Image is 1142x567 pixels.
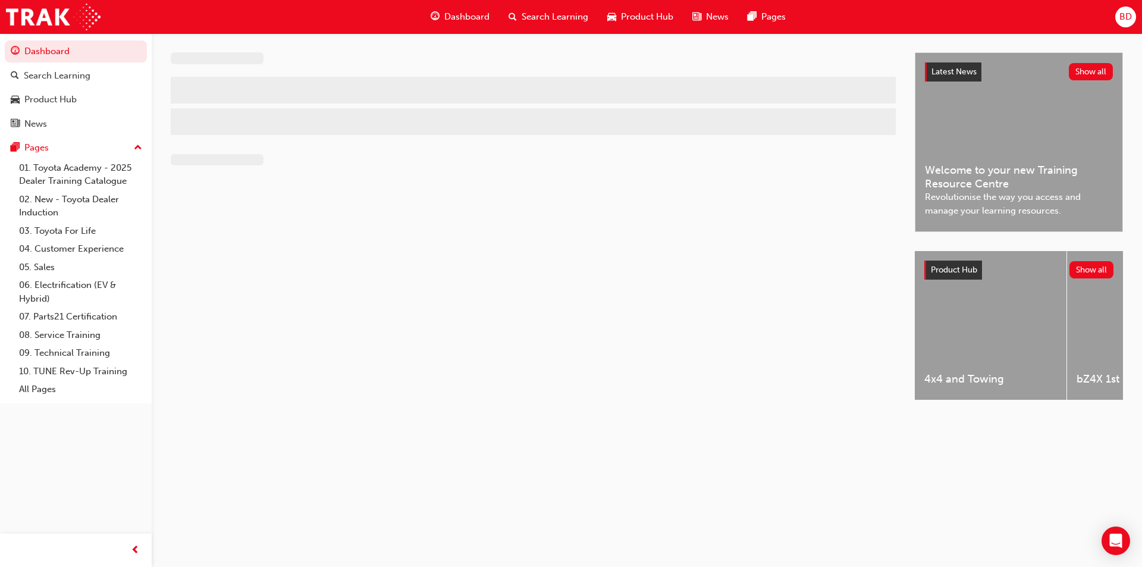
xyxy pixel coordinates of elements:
[683,5,738,29] a: news-iconNews
[5,65,147,87] a: Search Learning
[924,372,1057,386] span: 4x4 and Towing
[706,10,729,24] span: News
[24,141,49,155] div: Pages
[11,119,20,130] span: news-icon
[598,5,683,29] a: car-iconProduct Hub
[5,89,147,111] a: Product Hub
[6,4,101,30] img: Trak
[924,261,1113,280] a: Product HubShow all
[522,10,588,24] span: Search Learning
[14,276,147,308] a: 06. Electrification (EV & Hybrid)
[444,10,490,24] span: Dashboard
[509,10,517,24] span: search-icon
[761,10,786,24] span: Pages
[915,251,1066,400] a: 4x4 and Towing
[925,164,1113,190] span: Welcome to your new Training Resource Centre
[5,113,147,135] a: News
[1069,63,1113,80] button: Show all
[24,117,47,131] div: News
[931,265,977,275] span: Product Hub
[14,159,147,190] a: 01. Toyota Academy - 2025 Dealer Training Catalogue
[14,190,147,222] a: 02. New - Toyota Dealer Induction
[5,40,147,62] a: Dashboard
[738,5,795,29] a: pages-iconPages
[915,52,1123,232] a: Latest NewsShow allWelcome to your new Training Resource CentreRevolutionise the way you access a...
[11,46,20,57] span: guage-icon
[621,10,673,24] span: Product Hub
[14,326,147,344] a: 08. Service Training
[421,5,499,29] a: guage-iconDashboard
[5,38,147,137] button: DashboardSearch LearningProduct HubNews
[14,258,147,277] a: 05. Sales
[14,362,147,381] a: 10. TUNE Rev-Up Training
[14,240,147,258] a: 04. Customer Experience
[1102,527,1130,555] div: Open Intercom Messenger
[14,344,147,362] a: 09. Technical Training
[5,137,147,159] button: Pages
[1069,261,1114,278] button: Show all
[748,10,757,24] span: pages-icon
[431,10,440,24] span: guage-icon
[925,62,1113,82] a: Latest NewsShow all
[14,380,147,399] a: All Pages
[24,69,90,83] div: Search Learning
[1119,10,1132,24] span: BD
[14,308,147,326] a: 07. Parts21 Certification
[607,10,616,24] span: car-icon
[11,143,20,154] span: pages-icon
[14,222,147,240] a: 03. Toyota For Life
[931,67,977,77] span: Latest News
[131,543,140,558] span: prev-icon
[11,71,19,82] span: search-icon
[499,5,598,29] a: search-iconSearch Learning
[1115,7,1136,27] button: BD
[134,140,142,156] span: up-icon
[692,10,701,24] span: news-icon
[24,93,77,106] div: Product Hub
[925,190,1113,217] span: Revolutionise the way you access and manage your learning resources.
[11,95,20,105] span: car-icon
